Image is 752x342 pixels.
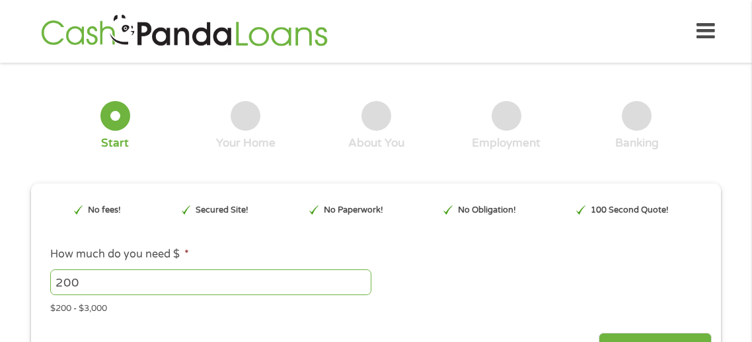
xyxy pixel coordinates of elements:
[37,13,332,50] img: GetLoanNow Logo
[591,204,669,217] p: 100 Second Quote!
[50,297,702,315] div: $200 - $3,000
[50,248,189,261] label: How much do you need $
[348,136,404,151] div: About You
[615,136,659,151] div: Banking
[101,136,129,151] div: Start
[472,136,541,151] div: Employment
[216,136,276,151] div: Your Home
[196,204,248,217] p: Secured Site!
[88,204,121,217] p: No fees!
[324,204,383,217] p: No Paperwork!
[458,204,516,217] p: No Obligation!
